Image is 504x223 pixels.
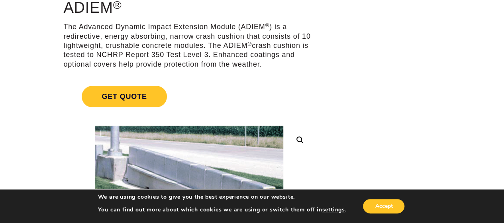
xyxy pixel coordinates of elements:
span: Get Quote [82,86,167,107]
p: We are using cookies to give you the best experience on our website. [98,193,347,201]
p: The Advanced Dynamic Impact Extension Module (ADIEM ) is a redirective, energy absorbing, narrow ... [63,22,314,69]
button: Accept [363,199,404,213]
button: settings [322,206,345,213]
sup: ® [247,41,252,47]
p: You can find out more about which cookies we are using or switch them off in . [98,206,347,213]
a: Get Quote [63,76,314,117]
sup: ® [265,22,269,28]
